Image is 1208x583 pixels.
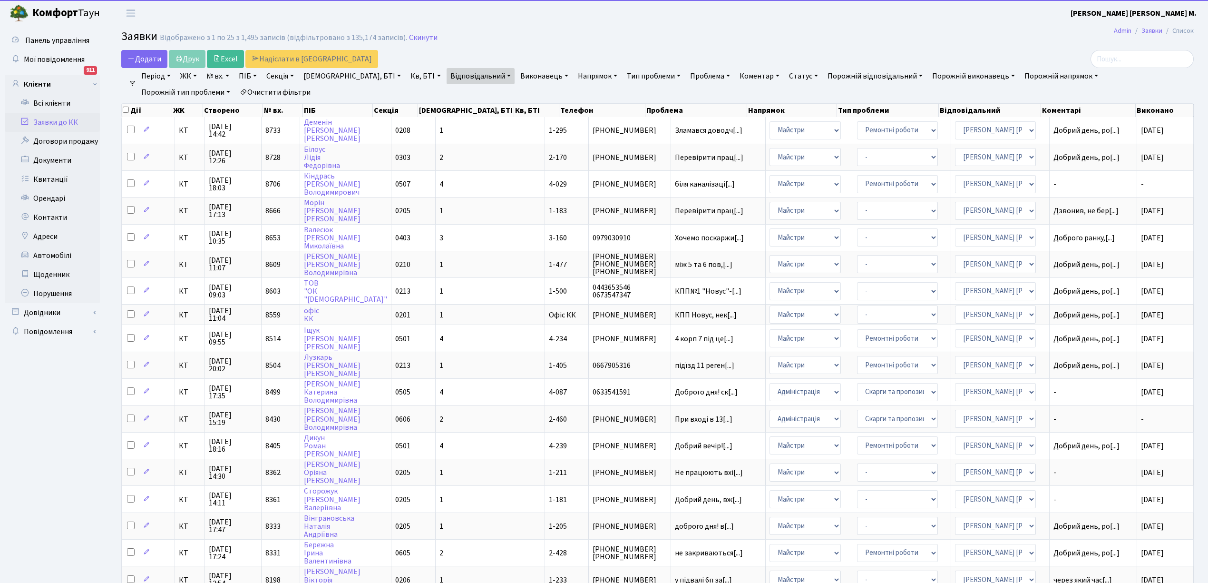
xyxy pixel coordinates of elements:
span: 1-295 [549,125,567,136]
span: КТ [179,180,201,188]
span: КТ [179,362,201,369]
b: Комфорт [32,5,78,20]
a: Іщук[PERSON_NAME][PERSON_NAME] [304,326,360,352]
a: Документи [5,151,100,170]
span: [DATE] [1141,233,1164,243]
span: Не працюють вхі[...] [675,467,743,478]
span: 0205 [395,206,410,216]
a: Порожній відповідальний [824,68,926,84]
a: Квитанції [5,170,100,189]
span: не закриваються[...] [675,548,743,558]
span: Добрий вечір![...] [675,441,732,451]
span: [DATE] [1141,125,1164,136]
span: [DATE] 17:47 [209,518,258,534]
span: [PHONE_NUMBER] [593,127,667,134]
a: Тип проблеми [623,68,684,84]
a: Лузкарь[PERSON_NAME][PERSON_NAME] [304,352,360,379]
a: Всі клієнти [5,94,100,113]
span: КТ [179,261,201,268]
th: Кв, БТІ [514,104,559,117]
a: Валесюк[PERSON_NAME]Миколаївна [304,225,360,251]
span: 8609 [265,259,281,270]
a: Порожній тип проблеми [137,84,234,100]
span: 2-460 [549,414,567,425]
span: 8331 [265,548,281,558]
span: [DATE] [1141,206,1164,216]
span: [DATE] 18:03 [209,177,258,192]
span: [DATE] [1141,310,1164,320]
span: [DATE] 10:35 [209,230,258,245]
a: [PERSON_NAME][PERSON_NAME]Володимирівна [304,251,360,278]
span: [DATE] [1141,467,1164,478]
th: Проблема [645,104,747,117]
span: [DATE] [1141,360,1164,371]
span: 8361 [265,494,281,505]
a: ВінграновськаНаталіяАндріївна [304,513,354,540]
span: [PHONE_NUMBER] [593,496,667,504]
a: Автомобілі [5,246,100,265]
th: № вх. [263,104,303,117]
span: [PHONE_NUMBER] [593,523,667,530]
span: Добрий день, ро[...] [1053,441,1120,451]
th: Тип проблеми [837,104,939,117]
span: КТ [179,388,201,396]
span: [DATE] [1141,152,1164,163]
span: Добрий день, вж[...] [675,494,742,505]
span: [DATE] [1141,334,1164,344]
span: 0208 [395,125,410,136]
span: Добрий день, ро[...] [1053,360,1120,371]
span: [DATE] [1141,387,1164,397]
a: Заявки до КК [5,113,100,132]
span: КТ [179,496,201,504]
span: 1-181 [549,494,567,505]
a: Порожній напрямок [1021,68,1102,84]
span: КТ [179,127,201,134]
a: Контакти [5,208,100,227]
span: 0201 [395,310,410,320]
span: КТ [179,311,201,319]
span: [DATE] 09:03 [209,284,258,299]
a: Admin [1114,26,1131,36]
span: [PHONE_NUMBER] [593,311,667,319]
span: [DATE] 14:30 [209,465,258,480]
span: 4 корп 7 під це[...] [675,334,733,344]
span: 0606 [395,414,410,425]
span: 0505 [395,387,410,397]
span: 8603 [265,286,281,296]
span: КТ [179,207,201,215]
span: - [1053,180,1133,188]
th: Телефон [559,104,646,117]
span: 0205 [395,467,410,478]
span: 4 [439,387,443,397]
span: Офіс КК [549,310,576,320]
a: БережнаIринаВалентинiвна [304,540,351,566]
span: [PHONE_NUMBER] [593,207,667,215]
span: Добрий день, ро[...] [1053,125,1120,136]
span: 1-183 [549,206,567,216]
span: [DATE] 09:55 [209,331,258,346]
span: Панель управління [25,35,89,46]
span: КПП Новус, нек[...] [675,310,737,320]
span: Перевірити прац[...] [675,152,743,163]
span: 1 [439,259,443,270]
span: 0667905316 [593,362,667,369]
a: Морін[PERSON_NAME][PERSON_NAME] [304,198,360,224]
span: [DATE] [1141,441,1164,451]
span: 0205 [395,494,410,505]
span: 4 [439,179,443,189]
span: Добрий день, ро[...] [1053,310,1120,320]
span: КТ [179,549,201,557]
span: Додати [127,54,161,64]
div: Відображено з 1 по 25 з 1,495 записів (відфільтровано з 135,174 записів). [160,33,407,42]
span: [DATE] 14:11 [209,492,258,507]
a: Очистити фільтри [236,84,314,100]
span: [DATE] 12:26 [209,149,258,165]
span: [PHONE_NUMBER] [593,415,667,423]
span: 4-234 [549,334,567,344]
a: Напрямок [574,68,621,84]
span: 4-087 [549,387,567,397]
a: Клієнти [5,75,100,94]
span: 0633541591 [593,388,667,396]
span: 1-205 [549,521,567,532]
span: 4-029 [549,179,567,189]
